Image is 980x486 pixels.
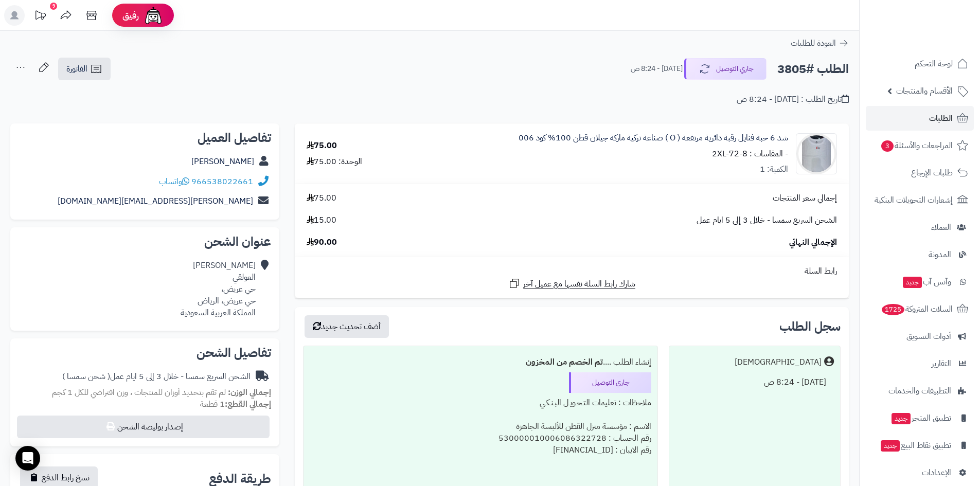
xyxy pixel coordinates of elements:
[299,265,845,277] div: رابط السلة
[712,148,788,160] small: - المقاسات : 2XL-72-8
[523,278,635,290] span: شارك رابط السلة نفسها مع عميل آخر
[881,302,953,316] span: السلات المتروكة
[58,195,253,207] a: [PERSON_NAME][EMAIL_ADDRESS][DOMAIN_NAME]
[307,156,362,168] div: الوحدة: 75.00
[42,472,90,484] span: نسخ رابط الدفع
[19,347,271,359] h2: تفاصيل الشحن
[307,140,337,152] div: 75.00
[735,356,822,368] div: [DEMOGRAPHIC_DATA]
[910,29,970,50] img: logo-2.png
[875,193,953,207] span: إشعارات التحويلات البنكية
[932,356,951,371] span: التقارير
[796,133,836,174] img: 1755160377-WhatsApp%20Image%202025-08-14%20at%2011.28.25%20AM-90x90.jpeg
[866,351,974,376] a: التقارير
[866,324,974,349] a: أدوات التسويق
[773,192,837,204] span: إجمالي سعر المنتجات
[881,140,894,152] span: 3
[526,356,603,368] b: تم الخصم من المخزون
[159,175,189,188] a: واتساب
[866,188,974,212] a: إشعارات التحويلات البنكية
[122,9,139,22] span: رفيق
[675,372,834,392] div: [DATE] - 8:24 ص
[191,175,253,188] a: 966538022661
[684,58,767,80] button: جاري التوصيل
[866,379,974,403] a: التطبيقات والخدمات
[779,320,841,333] h3: سجل الطلب
[911,166,953,180] span: طلبات الإرجاع
[866,133,974,158] a: المراجعات والأسئلة3
[737,94,849,105] div: تاريخ الطلب : [DATE] - 8:24 ص
[896,84,953,98] span: الأقسام والمنتجات
[50,3,57,10] div: 9
[760,164,788,175] div: الكمية: 1
[866,215,974,240] a: العملاء
[307,192,336,204] span: 75.00
[225,398,271,410] strong: إجمالي القطع:
[892,413,911,424] span: جديد
[880,138,953,153] span: المراجعات والأسئلة
[307,214,336,226] span: 15.00
[915,57,953,71] span: لوحة التحكم
[866,297,974,321] a: السلات المتروكة1725
[17,416,270,438] button: إصدار بوليصة الشحن
[906,329,951,344] span: أدوات التسويق
[52,386,226,399] span: لم تقم بتحديد أوزان للمنتجات ، وزن افتراضي للكل 1 كجم
[631,64,683,74] small: [DATE] - 8:24 ص
[902,275,951,289] span: وآتس آب
[866,51,974,76] a: لوحة التحكم
[310,352,651,372] div: إنشاء الطلب ....
[307,237,337,248] span: 90.00
[890,411,951,425] span: تطبيق المتجر
[789,237,837,248] span: الإجمالي النهائي
[143,5,164,26] img: ai-face.png
[62,371,251,383] div: الشحن السريع سمسا - خلال 3 إلى 5 ايام عمل
[508,277,635,290] a: شارك رابط السلة نفسها مع عميل آخر
[881,440,900,452] span: جديد
[866,160,974,185] a: طلبات الإرجاع
[228,386,271,399] strong: إجمالي الوزن:
[569,372,651,393] div: جاري التوصيل
[866,406,974,430] a: تطبيق المتجرجديد
[903,277,922,288] span: جديد
[191,155,254,168] a: [PERSON_NAME]
[777,59,849,80] h2: الطلب #3805
[791,37,836,49] span: العودة للطلبات
[866,460,974,485] a: الإعدادات
[922,465,951,480] span: الإعدادات
[15,446,40,471] div: Open Intercom Messenger
[888,384,951,398] span: التطبيقات والخدمات
[66,63,87,75] span: الفاتورة
[27,5,53,28] a: تحديثات المنصة
[62,370,110,383] span: ( شحن سمسا )
[866,106,974,131] a: الطلبات
[519,132,788,144] a: شد 6 حبة فنايل رقبة دائرية مرتفعة ( O ) صناعة تركية ماركة جيلان قطن 100% كود 006
[58,58,111,80] a: الفاتورة
[305,315,389,338] button: أضف تحديث جديد
[181,260,256,318] div: [PERSON_NAME] العولقي حي عريض، حي عريض، الرياض المملكة العربية السعودية
[880,438,951,453] span: تطبيق نقاط البيع
[19,236,271,248] h2: عنوان الشحن
[866,242,974,267] a: المدونة
[866,269,974,294] a: وآتس آبجديد
[931,220,951,235] span: العملاء
[866,433,974,458] a: تطبيق نقاط البيعجديد
[929,247,951,262] span: المدونة
[882,304,904,315] span: 1725
[19,132,271,144] h2: تفاصيل العميل
[929,111,953,125] span: الطلبات
[791,37,849,49] a: العودة للطلبات
[200,398,271,410] small: 1 قطعة
[209,473,271,485] h2: طريقة الدفع
[697,214,837,226] span: الشحن السريع سمسا - خلال 3 إلى 5 ايام عمل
